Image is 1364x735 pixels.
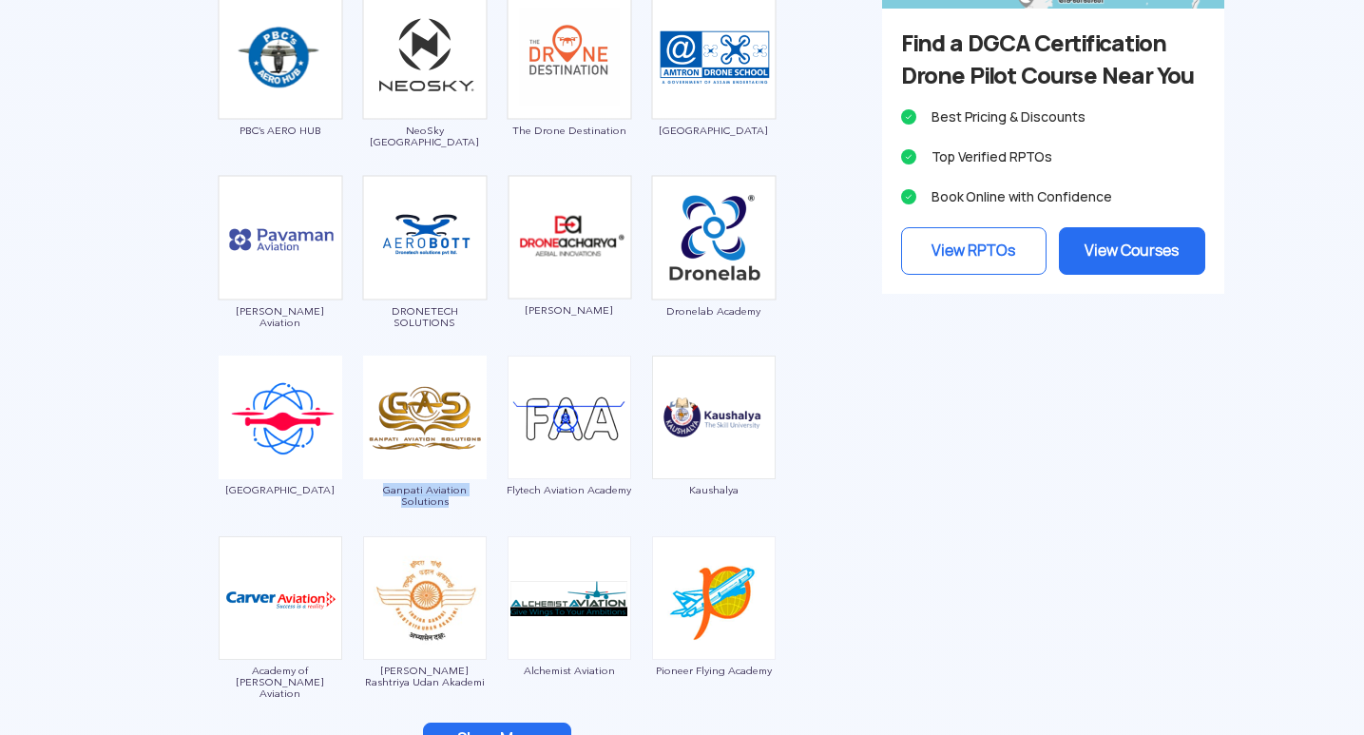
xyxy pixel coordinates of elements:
span: [PERSON_NAME] Aviation [218,305,343,328]
img: ic_dronelab_new.png [651,175,777,300]
img: ic_indiragandhi.png [363,536,487,660]
span: Dronelab Academy [651,305,777,317]
li: Top Verified RPTOs [901,144,1205,170]
a: View RPTOs [901,227,1047,275]
span: Ganpati Aviation Solutions [362,484,488,507]
span: NeoSky [GEOGRAPHIC_DATA] [362,125,488,147]
img: ic_ganpati.png [363,356,487,479]
span: The Drone Destination [507,125,632,136]
span: [GEOGRAPHIC_DATA] [218,484,343,495]
span: [GEOGRAPHIC_DATA] [651,125,777,136]
a: [PERSON_NAME] [507,228,632,317]
span: [PERSON_NAME] Rashtriya Udan Akademi [362,665,488,687]
span: [PERSON_NAME] [507,304,632,316]
a: [GEOGRAPHIC_DATA] [651,48,777,136]
img: ic_flytechaviation.png [508,356,631,479]
span: Kaushalya [651,484,777,495]
span: Academy of [PERSON_NAME] Aviation [218,665,343,699]
a: View Courses [1059,227,1205,275]
li: Best Pricing & Discounts [901,104,1205,130]
img: ic_carver.png [219,536,342,660]
img: ic_kaushalya.png [652,356,776,479]
img: ic_pavaman.png [218,175,343,300]
a: The Drone Destination [507,48,632,136]
img: ic_alchemistaviation.png [508,536,631,660]
a: PBC’s AERO HUB [218,48,343,136]
h3: Find a DGCA Certification Drone Pilot Course Near You [901,28,1205,92]
img: bg_droneteech.png [362,175,488,300]
span: PBC’s AERO HUB [218,125,343,136]
a: NeoSky [GEOGRAPHIC_DATA] [362,48,488,147]
li: Book Online with Confidence [901,184,1205,210]
span: Flytech Aviation Academy [507,484,632,495]
img: ic_sanskardham.png [219,356,342,479]
img: ic_dronacharyaaerial.png [507,175,632,300]
img: ic_pioneer.png [652,536,776,660]
span: Pioneer Flying Academy [651,665,777,676]
span: DRONETECH SOLUTIONS [362,305,488,328]
span: Alchemist Aviation [507,665,632,676]
a: [PERSON_NAME] Aviation [218,228,343,328]
a: Dronelab Academy [651,228,777,317]
a: DRONETECH SOLUTIONS [362,228,488,328]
